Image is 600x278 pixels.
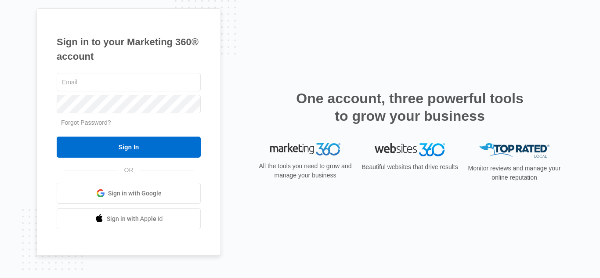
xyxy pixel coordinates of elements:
p: All the tools you need to grow and manage your business [256,162,354,180]
img: Marketing 360 [270,143,340,155]
p: Beautiful websites that drive results [361,162,459,172]
input: Sign In [57,137,201,158]
h2: One account, three powerful tools to grow your business [293,90,526,125]
span: Sign in with Google [108,189,162,198]
span: OR [118,166,140,175]
img: Websites 360 [375,143,445,156]
input: Email [57,73,201,91]
span: Sign in with Apple Id [107,214,163,224]
p: Monitor reviews and manage your online reputation [465,164,564,182]
a: Sign in with Apple Id [57,208,201,229]
a: Forgot Password? [61,119,111,126]
a: Sign in with Google [57,183,201,204]
img: Top Rated Local [479,143,549,158]
h1: Sign in to your Marketing 360® account [57,35,201,64]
